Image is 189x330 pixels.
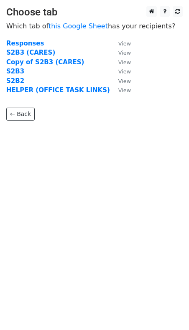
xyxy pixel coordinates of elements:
[118,50,131,56] small: View
[6,40,44,47] a: Responses
[118,40,131,47] small: View
[110,86,131,94] a: View
[6,86,110,94] a: HELPER (OFFICE TASK LINKS)
[118,78,131,84] small: View
[49,22,108,30] a: this Google Sheet
[110,49,131,56] a: View
[118,68,131,75] small: View
[118,87,131,93] small: View
[6,22,183,30] p: Which tab of has your recipients?
[6,77,24,85] a: S2B2
[6,49,55,56] a: S2B3 (CARES)
[6,6,183,18] h3: Choose tab
[6,68,24,75] a: S2B3
[110,77,131,85] a: View
[6,58,84,66] a: Copy of S2B3 (CARES)
[110,58,131,66] a: View
[110,40,131,47] a: View
[110,68,131,75] a: View
[6,108,35,121] a: ← Back
[118,59,131,65] small: View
